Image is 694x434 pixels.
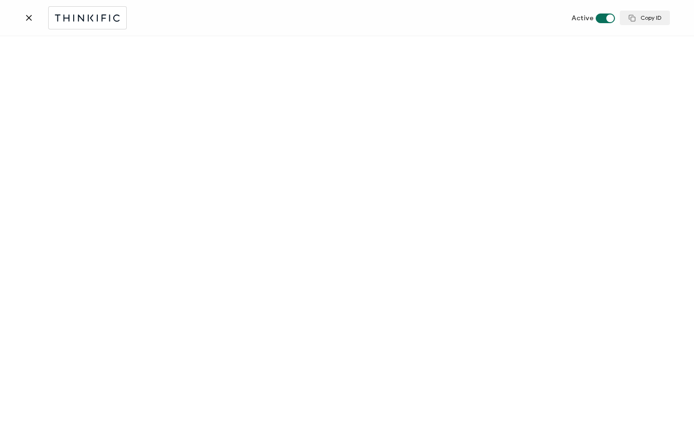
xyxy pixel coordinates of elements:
span: Active [572,14,594,22]
img: thinkific.svg [53,12,121,24]
span: Copy ID [628,14,661,22]
button: Copy ID [620,11,670,25]
iframe: Chat Widget [646,388,694,434]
